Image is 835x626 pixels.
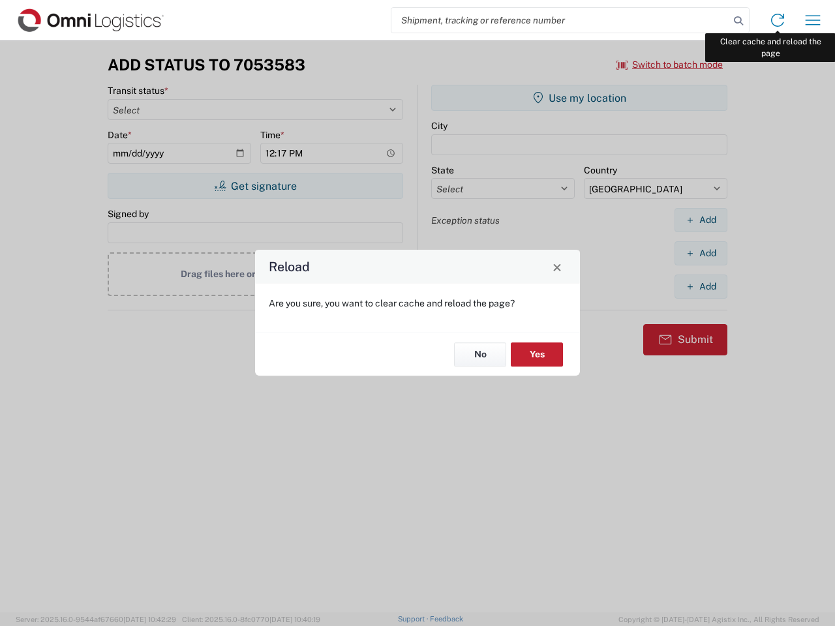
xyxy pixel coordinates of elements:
button: Yes [511,342,563,366]
input: Shipment, tracking or reference number [391,8,729,33]
button: No [454,342,506,366]
h4: Reload [269,258,310,276]
button: Close [548,258,566,276]
p: Are you sure, you want to clear cache and reload the page? [269,297,566,309]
